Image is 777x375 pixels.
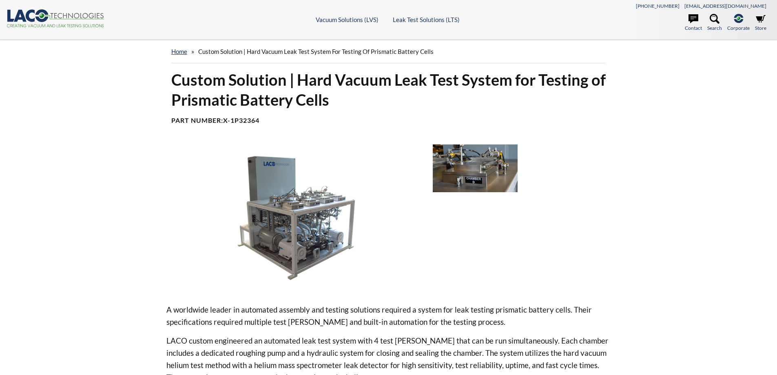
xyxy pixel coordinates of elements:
[166,304,611,328] p: A worldwide leader in automated assembly and testing solutions required a system for leak testing...
[684,3,766,9] a: [EMAIL_ADDRESS][DOMAIN_NAME]
[727,24,750,32] span: Corporate
[171,48,187,55] a: home
[685,14,702,32] a: Contact
[171,116,606,125] h4: Part Number:
[316,16,379,23] a: Vacuum Solutions (LVS)
[198,48,434,55] span: Custom Solution | Hard Vacuum Leak Test System for Testing of Prismatic Battery Cells
[707,14,722,32] a: Search
[755,14,766,32] a: Store
[393,16,460,23] a: Leak Test Solutions (LTS)
[223,116,259,124] b: X-1P32364
[171,70,606,110] h1: Custom Solution | Hard Vacuum Leak Test System for Testing of Prismatic Battery Cells
[166,144,427,291] img: Leak Test System with 4 test chambers
[171,40,606,63] div: »
[433,144,518,192] img: Leak test chamber close up
[636,3,680,9] a: [PHONE_NUMBER]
